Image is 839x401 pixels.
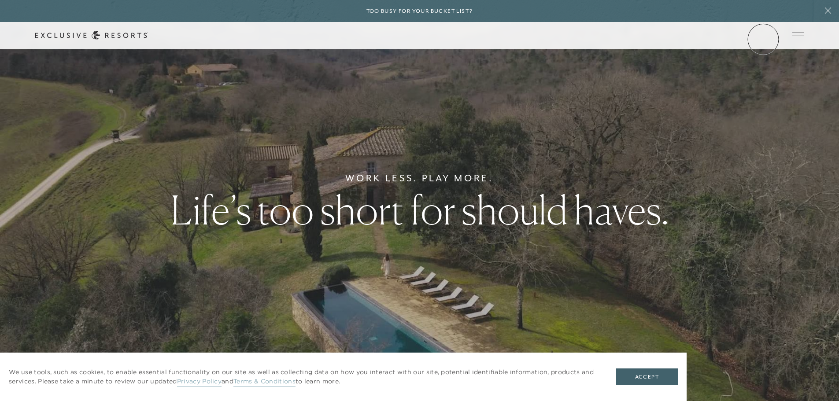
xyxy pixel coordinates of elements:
a: Privacy Policy [177,377,222,386]
h6: Too busy for your bucket list? [366,7,473,15]
h1: Life’s too short for should haves. [170,190,669,230]
button: Open navigation [792,33,804,39]
button: Accept [616,368,678,385]
a: Terms & Conditions [233,377,296,386]
p: We use tools, such as cookies, to enable essential functionality on our site as well as collectin... [9,368,599,386]
h6: Work Less. Play More. [345,171,494,185]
